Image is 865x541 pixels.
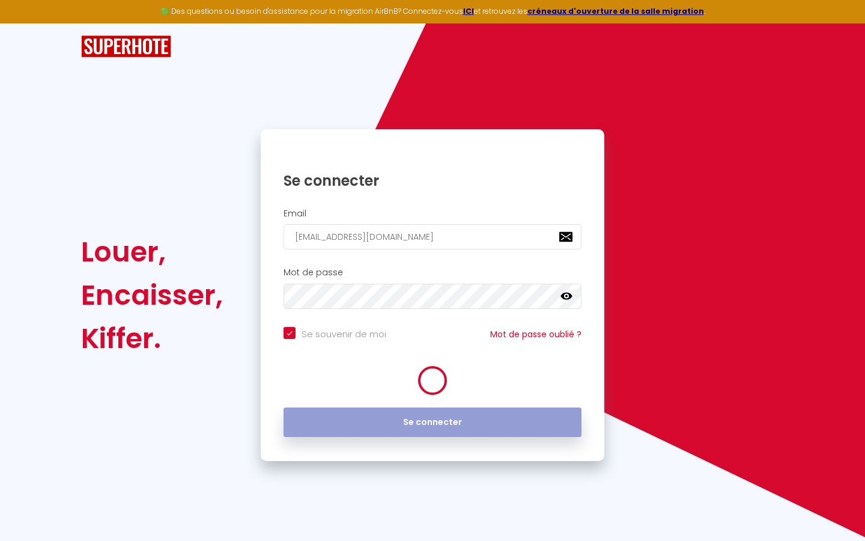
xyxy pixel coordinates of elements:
h2: Mot de passe [284,267,581,278]
button: Se connecter [284,408,581,438]
div: Louer, [81,230,223,274]
div: Encaisser, [81,274,223,317]
a: Mot de passe oublié ? [490,328,581,340]
a: créneaux d'ouverture de la salle migration [527,6,704,16]
a: ICI [463,6,474,16]
img: SuperHote logo [81,35,171,58]
button: Ouvrir le widget de chat LiveChat [10,5,46,41]
input: Ton Email [284,224,581,249]
div: Kiffer. [81,317,223,360]
h2: Email [284,209,581,219]
h1: Se connecter [284,171,581,190]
